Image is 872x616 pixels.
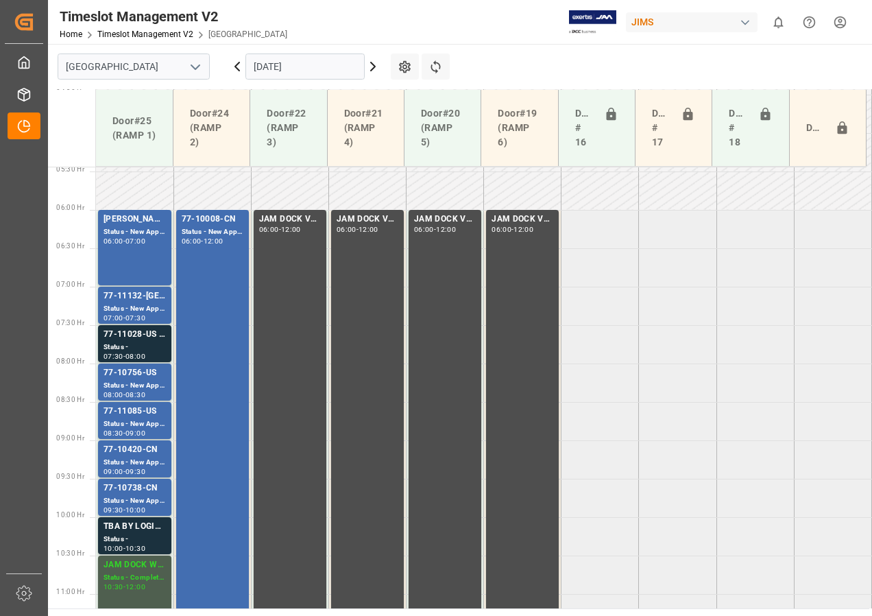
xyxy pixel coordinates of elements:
[56,165,84,173] span: 05:30 Hr
[414,226,434,233] div: 06:00
[104,558,166,572] div: JAM DOCK WORK SPACE CONTROL
[261,101,315,155] div: Door#22 (RAMP 3)
[626,9,763,35] button: JIMS
[56,511,84,519] span: 10:00 Hr
[60,6,287,27] div: Timeslot Management V2
[104,289,166,303] div: 77-11132-[GEOGRAPHIC_DATA]
[56,434,84,442] span: 09:00 Hr
[125,238,145,244] div: 07:00
[104,482,166,495] div: 77-10738-CN
[104,238,123,244] div: 06:00
[279,226,281,233] div: -
[56,473,84,480] span: 09:30 Hr
[259,213,321,226] div: JAM DOCK VOLUME CONTROL
[801,115,829,141] div: Door#23
[359,226,378,233] div: 12:00
[763,7,794,38] button: show 0 new notifications
[337,226,356,233] div: 06:00
[626,12,758,32] div: JIMS
[339,101,393,155] div: Door#21 (RAMP 4)
[56,357,84,365] span: 08:00 Hr
[56,319,84,327] span: 07:30 Hr
[104,520,166,534] div: TBA BY LOGISTICS
[281,226,301,233] div: 12:00
[125,353,145,359] div: 08:00
[104,226,166,238] div: Status - New Appointment
[337,213,398,226] div: JAM DOCK VOLUME CONTROL
[125,545,145,552] div: 10:30
[123,469,125,475] div: -
[56,204,84,211] span: 06:00 Hr
[56,242,84,250] span: 06:30 Hr
[104,443,166,457] div: 77-10420-CN
[125,584,145,590] div: 12:00
[104,315,123,321] div: 07:00
[104,572,166,584] div: Status - Completed
[123,545,125,552] div: -
[570,101,598,155] div: Doors # 16
[104,380,166,392] div: Status - New Appointment
[104,392,123,398] div: 08:00
[107,108,162,148] div: Door#25 (RAMP 1)
[104,353,123,359] div: 07:30
[56,281,84,288] span: 07:00 Hr
[569,10,616,34] img: Exertis%20JAM%20-%20Email%20Logo.jpg_1722504956.jpg
[104,507,123,513] div: 09:30
[104,328,166,342] div: 77-11028-US SHIP#/M
[184,56,205,78] button: open menu
[104,303,166,315] div: Status - New Appointment
[104,534,166,545] div: Status -
[723,101,752,155] div: Doors # 18
[245,54,365,80] input: DD-MM-YYYY
[492,226,511,233] div: 06:00
[104,469,123,475] div: 09:00
[182,213,243,226] div: 77-10008-CN
[104,545,123,552] div: 10:00
[104,495,166,507] div: Status - New Appointment
[104,213,166,226] div: [PERSON_NAME]
[259,226,279,233] div: 06:00
[511,226,513,233] div: -
[123,353,125,359] div: -
[184,101,239,155] div: Door#24 (RAMP 2)
[123,392,125,398] div: -
[414,213,476,226] div: JAM DOCK VOLUME CONTROL
[182,238,202,244] div: 06:00
[97,29,193,39] a: Timeslot Management V2
[356,226,359,233] div: -
[125,392,145,398] div: 08:30
[56,549,84,557] span: 10:30 Hr
[104,418,166,430] div: Status - New Appointment
[104,342,166,353] div: Status -
[123,430,125,436] div: -
[104,584,123,590] div: 10:30
[58,54,210,80] input: Type to search/select
[794,7,825,38] button: Help Center
[415,101,470,155] div: Door#20 (RAMP 5)
[123,238,125,244] div: -
[123,315,125,321] div: -
[182,226,243,238] div: Status - New Appointment
[646,101,675,155] div: Doors # 17
[104,457,166,469] div: Status - New Appointment
[123,507,125,513] div: -
[513,226,533,233] div: 12:00
[125,430,145,436] div: 09:00
[56,588,84,595] span: 11:00 Hr
[125,469,145,475] div: 09:30
[56,396,84,403] span: 08:30 Hr
[492,101,546,155] div: Door#19 (RAMP 6)
[123,584,125,590] div: -
[60,29,82,39] a: Home
[434,226,436,233] div: -
[436,226,456,233] div: 12:00
[125,507,145,513] div: 10:00
[492,213,553,226] div: JAM DOCK VOLUME CONTROL
[204,238,223,244] div: 12:00
[125,315,145,321] div: 07:30
[104,405,166,418] div: 77-11085-US
[201,238,203,244] div: -
[104,430,123,436] div: 08:30
[104,366,166,380] div: 77-10756-US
